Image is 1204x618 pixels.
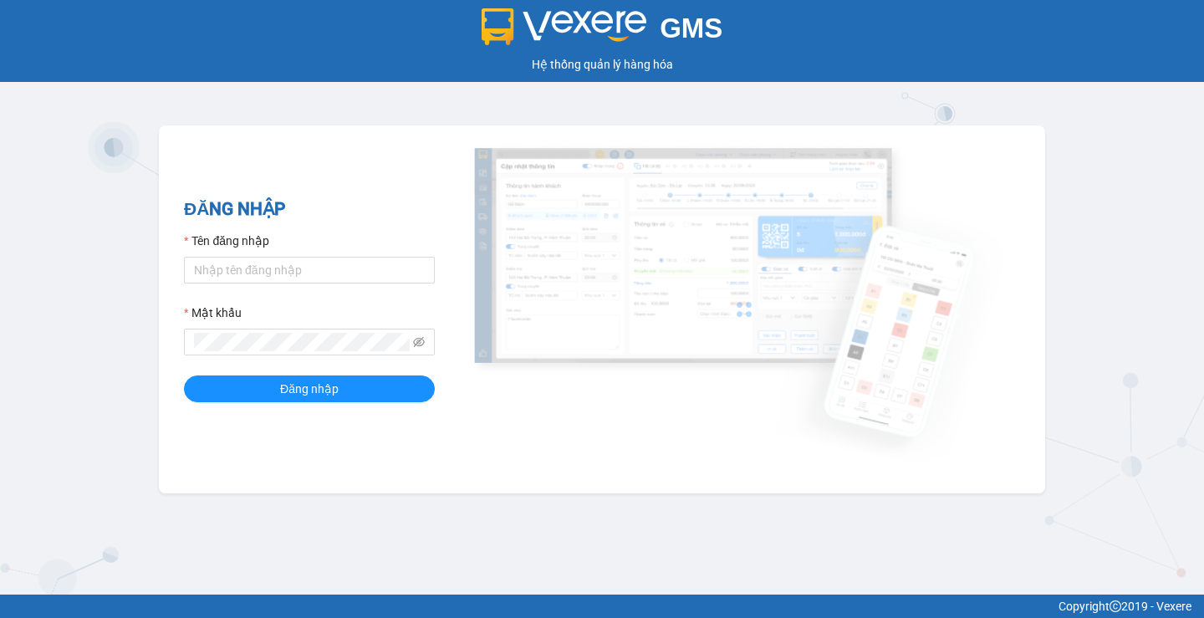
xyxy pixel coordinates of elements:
[4,55,1200,74] div: Hệ thống quản lý hàng hóa
[1110,600,1121,612] span: copyright
[413,336,425,348] span: eye-invisible
[13,597,1191,615] div: Copyright 2019 - Vexere
[280,380,339,398] span: Đăng nhập
[194,333,410,351] input: Mật khẩu
[660,13,722,43] span: GMS
[184,196,435,223] h2: ĐĂNG NHẬP
[482,8,647,45] img: logo 2
[184,232,269,250] label: Tên đăng nhập
[482,25,723,38] a: GMS
[184,304,242,322] label: Mật khẩu
[184,257,435,283] input: Tên đăng nhập
[184,375,435,402] button: Đăng nhập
